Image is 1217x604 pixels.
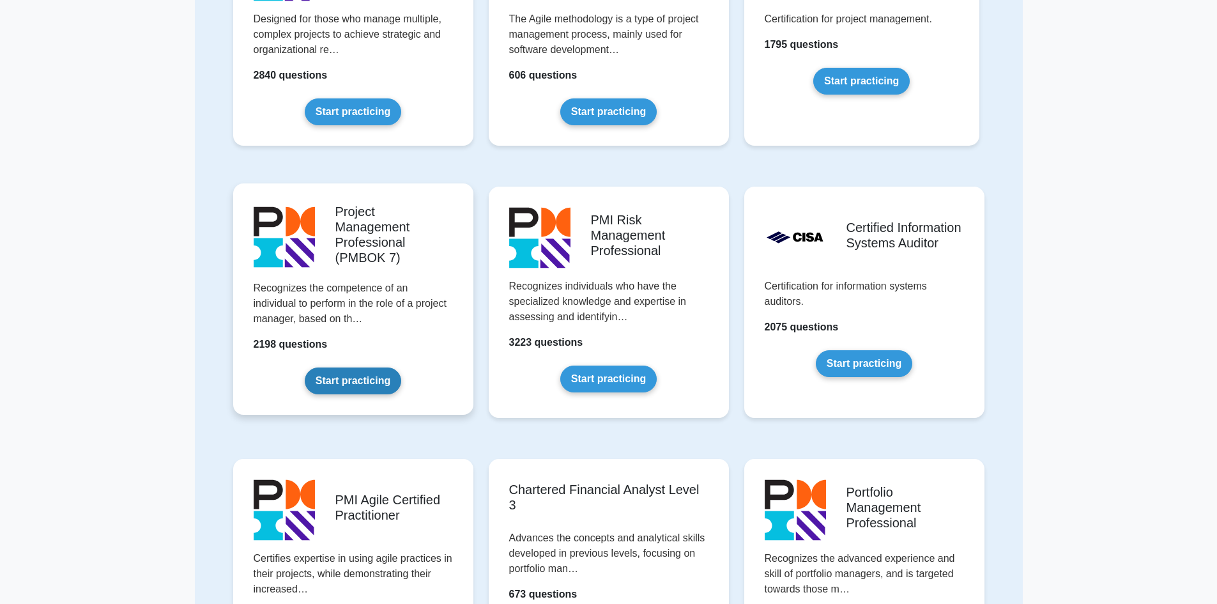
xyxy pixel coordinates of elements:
[305,98,401,125] a: Start practicing
[816,350,912,377] a: Start practicing
[813,68,910,95] a: Start practicing
[560,366,657,392] a: Start practicing
[305,368,401,394] a: Start practicing
[560,98,657,125] a: Start practicing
